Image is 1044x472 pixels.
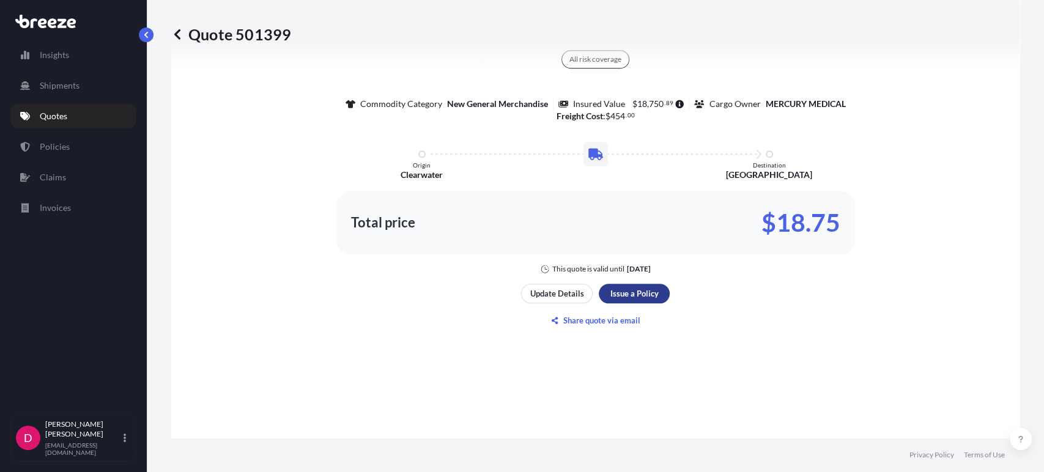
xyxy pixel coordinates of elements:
p: Quotes [40,110,67,122]
span: $ [605,112,610,120]
a: Terms of Use [964,450,1005,460]
p: Invoices [40,202,71,214]
p: [PERSON_NAME] [PERSON_NAME] [45,419,121,439]
span: D [24,432,32,444]
p: Policies [40,141,70,153]
span: 89 [665,101,673,105]
p: [GEOGRAPHIC_DATA] [726,169,812,181]
a: Policies [10,135,136,159]
a: Quotes [10,104,136,128]
span: 18 [637,100,647,108]
p: Cargo Owner [709,98,760,110]
p: Commodity Category [360,98,442,110]
a: Shipments [10,73,136,98]
p: Shipments [40,79,80,92]
a: Insights [10,43,136,67]
p: Total price [351,216,415,229]
span: $ [632,100,637,108]
p: Origin [413,161,431,169]
button: Share quote via email [521,311,670,330]
p: Clearwater [401,169,443,181]
p: Claims [40,171,66,183]
p: Destination [753,161,786,169]
p: Quote 501399 [171,24,291,44]
p: New General Merchandise [447,98,548,110]
p: Insured Value [573,98,625,110]
p: This quote is valid until [552,264,624,274]
p: [DATE] [627,264,651,274]
span: , [647,100,649,108]
p: Share quote via email [563,314,640,326]
a: Claims [10,165,136,190]
p: MERCURY MEDICAL [765,98,845,110]
b: Freight Cost [557,111,603,121]
p: $18.75 [761,213,840,232]
p: Update Details [530,287,584,300]
p: : [557,110,635,122]
a: Privacy Policy [909,450,954,460]
p: [EMAIL_ADDRESS][DOMAIN_NAME] [45,441,121,456]
a: Invoices [10,196,136,220]
span: . [626,113,627,117]
button: Update Details [521,284,593,303]
p: Issue a Policy [610,287,659,300]
p: Insights [40,49,69,61]
span: 750 [649,100,664,108]
span: . [664,101,665,105]
span: 00 [627,113,634,117]
button: Issue a Policy [599,284,670,303]
span: 454 [610,112,625,120]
